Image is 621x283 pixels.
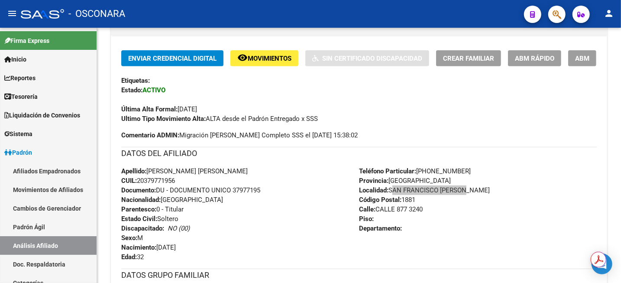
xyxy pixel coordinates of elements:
[359,224,402,232] strong: Departamento:
[121,269,597,281] h3: DATOS GRUPO FAMILIAR
[121,186,260,194] span: DU - DOCUMENTO UNICO 37977195
[121,234,137,242] strong: Sexo:
[121,253,144,261] span: 32
[121,196,161,204] strong: Nacionalidad:
[508,50,561,66] button: ABM Rápido
[322,55,422,62] span: Sin Certificado Discapacidad
[121,177,175,185] span: 20379771956
[359,215,374,223] strong: Piso:
[128,55,217,62] span: Enviar Credencial Digital
[68,4,125,23] span: - OSCONARA
[121,167,146,175] strong: Apellido:
[237,52,248,63] mat-icon: remove_red_eye
[121,131,179,139] strong: Comentario ADMIN:
[121,77,150,85] strong: Etiquetas:
[359,177,388,185] strong: Provincia:
[359,196,415,204] span: 1881
[305,50,429,66] button: Sin Certificado Discapacidad
[121,115,206,123] strong: Ultimo Tipo Movimiento Alta:
[4,111,80,120] span: Liquidación de Convenios
[248,55,291,62] span: Movimientos
[121,215,178,223] span: Soltero
[4,129,32,139] span: Sistema
[142,86,165,94] strong: ACTIVO
[4,92,38,101] span: Tesorería
[515,55,554,62] span: ABM Rápido
[121,147,597,159] h3: DATOS DEL AFILIADO
[436,50,501,66] button: Crear Familiar
[575,55,589,62] span: ABM
[121,253,137,261] strong: Edad:
[121,86,142,94] strong: Estado:
[121,177,137,185] strong: CUIL:
[121,215,157,223] strong: Estado Civil:
[359,167,471,175] span: [PHONE_NUMBER]
[121,105,178,113] strong: Última Alta Formal:
[121,234,143,242] span: M
[121,50,223,66] button: Enviar Credencial Digital
[121,115,318,123] span: ALTA desde el Padrón Entregado x SSS
[121,196,223,204] span: [GEOGRAPHIC_DATA]
[359,167,416,175] strong: Teléfono Particular:
[121,186,156,194] strong: Documento:
[121,205,184,213] span: 0 - Titular
[121,244,156,251] strong: Nacimiento:
[359,177,451,185] span: [GEOGRAPHIC_DATA]
[230,50,298,66] button: Movimientos
[359,205,375,213] strong: Calle:
[359,186,490,194] span: SAN FRANCISCO [PERSON_NAME]
[4,36,49,46] span: Firma Express
[121,130,358,140] span: Migración [PERSON_NAME] Completo SSS el [DATE] 15:38:02
[359,196,401,204] strong: Código Postal:
[121,167,248,175] span: [PERSON_NAME] [PERSON_NAME]
[121,244,176,251] span: [DATE]
[121,105,197,113] span: [DATE]
[359,186,388,194] strong: Localidad:
[121,205,156,213] strong: Parentesco:
[604,8,614,19] mat-icon: person
[443,55,494,62] span: Crear Familiar
[168,224,190,232] i: NO (00)
[121,224,164,232] strong: Discapacitado:
[4,148,32,157] span: Padrón
[7,8,17,19] mat-icon: menu
[359,205,423,213] span: CALLE 877 3240
[4,55,26,64] span: Inicio
[568,50,596,66] button: ABM
[4,73,36,83] span: Reportes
